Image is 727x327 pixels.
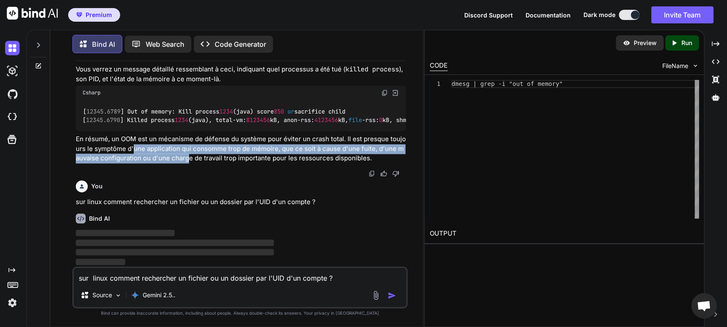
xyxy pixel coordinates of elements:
span: ‌ [76,249,274,255]
img: copy [368,170,375,177]
span: or [287,107,294,115]
img: preview [623,39,630,47]
p: Bind can provide inaccurate information, including about people. Always double-check its answers.... [72,310,408,316]
img: Pick Models [115,292,122,299]
img: Gemini 2.5 Pro [131,291,139,299]
p: Gemini 2.5.. [143,291,175,299]
p: En résumé, un OOM est un mécanisme de défense du système pour éviter un crash total. Il est presq... [76,134,406,163]
p: Vous verrez un message détaillé ressemblant à ceci, indiquant quel processus a été tué ( ), son P... [76,65,406,84]
p: Bind AI [92,39,115,49]
p: Run [681,39,692,47]
span: 850 [274,107,284,115]
span: 12345.6789 [86,107,121,115]
span: FileName [662,62,688,70]
button: Documentation [526,11,571,20]
span: Csharp [83,89,101,96]
span: ‌ [76,230,175,236]
img: like [380,170,387,177]
button: Discord Support [464,11,513,20]
div: CODE [430,61,448,71]
span: Dark mode [583,11,615,19]
img: githubDark [5,87,20,101]
span: 0 [379,116,382,124]
p: Web Search [146,39,184,49]
code: [ ] Out of memory: Kill process (java) score sacrifice child [ ] Killed process (java), total-vm:... [83,107,441,124]
h6: You [91,182,103,191]
img: dislike [392,170,399,177]
span: 8123456 [246,116,270,124]
span: Premium [86,11,112,19]
img: icon [388,291,396,300]
img: attachment [371,290,381,300]
img: Open in Browser [391,89,399,97]
span: ‌ [76,239,274,246]
span: 4123456 [314,116,338,124]
img: copy [381,89,388,96]
img: cloudideIcon [5,110,20,124]
h2: OUTPUT [425,224,704,244]
p: Source [92,291,112,299]
img: darkChat [5,41,20,55]
span: Discord Support [464,11,513,19]
button: Invite Team [651,6,713,23]
span: Documentation [526,11,571,19]
span: 1234 [175,116,188,124]
span: file [348,116,362,124]
h6: Bind AI [89,214,110,223]
img: Bind AI [7,7,58,20]
img: darkAi-studio [5,64,20,78]
p: Preview [634,39,657,47]
img: settings [5,296,20,310]
img: chevron down [692,62,699,69]
span: 1234 [219,107,233,115]
span: ‌ [76,259,125,265]
span: dmesg | grep -i "out of memory" [451,80,563,87]
span: 12345.6790 [86,116,120,124]
button: premiumPremium [68,8,120,22]
div: 1 [430,80,440,88]
p: Code Generator [215,39,266,49]
div: Ouvrir le chat [691,293,717,318]
p: sur linux comment rechercher un fichier ou un dossier par l'UID d'un compte ? [76,197,406,207]
img: premium [76,12,82,17]
code: killed process [345,65,399,74]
